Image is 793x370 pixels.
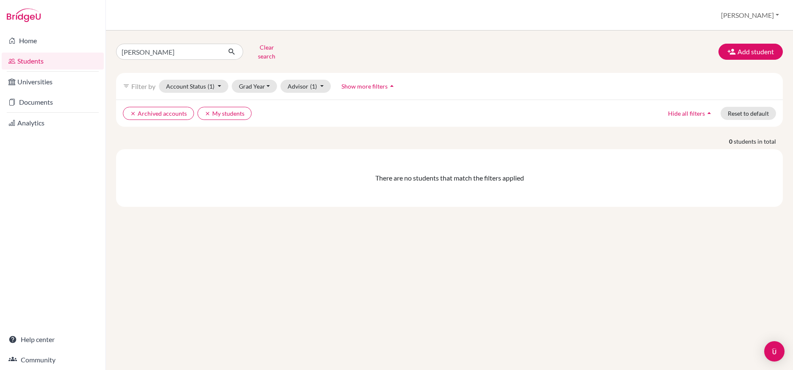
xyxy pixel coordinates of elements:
button: Add student [718,44,783,60]
a: Home [2,32,104,49]
button: clearArchived accounts [123,107,194,120]
button: Hide all filtersarrow_drop_up [661,107,721,120]
img: Bridge-U [7,8,41,22]
span: Show more filters [341,83,388,90]
i: arrow_drop_up [388,82,396,90]
button: Show more filtersarrow_drop_up [334,80,403,93]
span: Filter by [131,82,155,90]
span: (1) [310,83,317,90]
button: clearMy students [197,107,252,120]
span: Hide all filters [668,110,705,117]
i: arrow_drop_up [705,109,713,117]
button: [PERSON_NAME] [717,7,783,23]
span: (1) [208,83,214,90]
div: Open Intercom Messenger [764,341,785,362]
i: filter_list [123,83,130,89]
a: Analytics [2,114,104,131]
button: Grad Year [232,80,277,93]
a: Help center [2,331,104,348]
strong: 0 [729,137,734,146]
input: Find student by name... [116,44,221,60]
a: Documents [2,94,104,111]
button: Advisor(1) [280,80,331,93]
a: Universities [2,73,104,90]
a: Students [2,53,104,70]
button: Clear search [243,41,290,63]
span: students in total [734,137,783,146]
div: There are no students that match the filters applied [123,173,776,183]
a: Community [2,351,104,368]
i: clear [205,111,211,117]
i: clear [130,111,136,117]
button: Account Status(1) [159,80,228,93]
button: Reset to default [721,107,776,120]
